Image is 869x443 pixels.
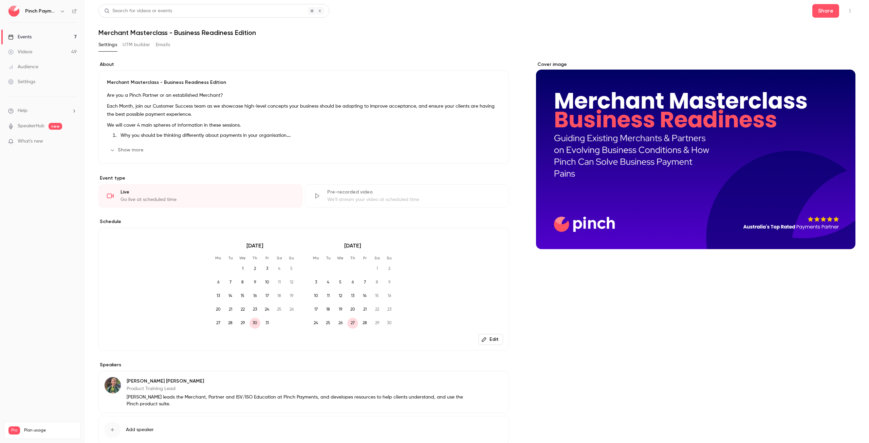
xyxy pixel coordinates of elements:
p: Sa [372,255,383,261]
span: 27 [347,318,358,329]
span: 31 [262,318,273,329]
p: [DATE] [311,242,395,250]
div: Settings [8,78,35,85]
div: Go live at scheduled time [121,196,294,203]
div: Cameron Taylor[PERSON_NAME] [PERSON_NAME]Product Training Lead[PERSON_NAME] leads the Merchant, P... [98,371,509,413]
p: Schedule [98,218,509,225]
span: 3 [311,277,321,288]
p: Merchant Masterclass - Business Readiness Edition [107,79,500,86]
span: 8 [237,277,248,288]
span: 11 [323,291,334,301]
label: About [98,61,509,68]
h6: Pinch Payments [25,8,57,15]
span: 13 [347,291,358,301]
div: Live [121,189,294,196]
span: 3 [262,263,273,274]
span: 16 [249,291,260,301]
div: Pre-recorded video [327,189,501,196]
span: 5 [335,277,346,288]
img: Cameron Taylor [105,377,121,393]
span: 9 [384,277,395,288]
span: 20 [347,304,358,315]
a: SpeakerHub [18,123,44,130]
p: Su [286,255,297,261]
span: 20 [213,304,224,315]
span: 12 [335,291,346,301]
div: LiveGo live at scheduled time [98,184,302,207]
p: Th [249,255,260,261]
span: 27 [213,318,224,329]
span: 2 [384,263,395,274]
span: 26 [286,304,297,315]
span: 8 [372,277,383,288]
span: 21 [225,304,236,315]
button: Show more [107,145,148,155]
p: Product Training Lead [127,385,465,392]
span: 29 [372,318,383,329]
p: Mo [213,255,224,261]
span: 2 [249,263,260,274]
span: 10 [311,291,321,301]
span: 1 [237,263,248,274]
span: 18 [274,291,285,301]
span: 14 [225,291,236,301]
span: Add speaker [126,426,154,433]
p: Fr [262,255,273,261]
span: 25 [323,318,334,329]
span: 14 [359,291,370,301]
span: 21 [359,304,370,315]
span: 23 [384,304,395,315]
li: help-dropdown-opener [8,107,77,114]
button: Settings [98,39,117,50]
span: 13 [213,291,224,301]
span: 4 [274,263,285,274]
p: We [335,255,346,261]
p: Th [347,255,358,261]
span: 25 [274,304,285,315]
span: 10 [262,277,273,288]
span: 11 [274,277,285,288]
p: Event type [98,175,509,182]
p: Fr [359,255,370,261]
span: 18 [323,304,334,315]
span: 30 [249,318,260,329]
span: 15 [372,291,383,301]
span: 12 [286,277,297,288]
p: [PERSON_NAME] [PERSON_NAME] [127,378,465,385]
div: Videos [8,49,32,55]
span: 29 [237,318,248,329]
p: We will cover 4 main spheres of information in these sessions. [107,121,500,129]
p: Each Month, join our Customer Success team as we showcase high-level concepts your business shoul... [107,102,500,118]
span: 28 [359,318,370,329]
button: Emails [156,39,170,50]
p: We [237,255,248,261]
span: 17 [262,291,273,301]
p: Sa [274,255,285,261]
span: 4 [323,277,334,288]
span: 22 [237,304,248,315]
span: new [49,123,62,130]
span: 23 [249,304,260,315]
span: 19 [286,291,297,301]
p: Are you a Pinch Partner or an established Merchant? [107,91,500,99]
span: 6 [213,277,224,288]
label: Cover image [536,61,855,68]
button: Share [812,4,839,18]
span: 16 [384,291,395,301]
section: Cover image [536,61,855,249]
p: Tu [323,255,334,261]
span: 7 [225,277,236,288]
span: 22 [372,304,383,315]
span: 6 [347,277,358,288]
span: Pro [8,426,20,435]
div: Events [8,34,32,40]
span: 1 [372,263,383,274]
h1: Merchant Masterclass - Business Readiness Edition [98,29,855,37]
li: Why you should be thinking differently about payments in your organisation. [118,132,500,139]
span: Help [18,107,27,114]
p: Tu [225,255,236,261]
span: 24 [262,304,273,315]
button: Edit [478,334,503,345]
span: 9 [249,277,260,288]
img: Pinch Payments [8,6,19,17]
